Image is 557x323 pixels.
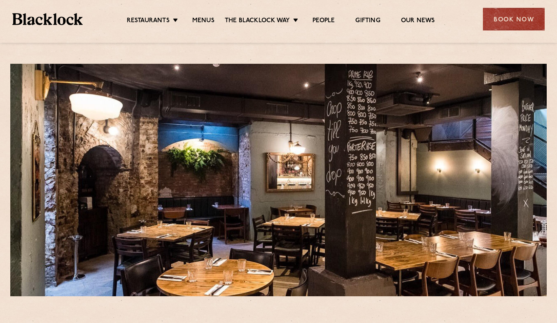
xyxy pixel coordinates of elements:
[192,17,214,26] a: Menus
[483,8,545,30] div: Book Now
[12,13,83,25] img: BL_Textured_Logo-footer-cropped.svg
[225,17,290,26] a: The Blacklock Way
[355,17,380,26] a: Gifting
[401,17,435,26] a: Our News
[127,17,170,26] a: Restaurants
[312,17,335,26] a: People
